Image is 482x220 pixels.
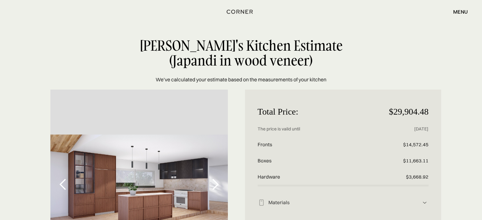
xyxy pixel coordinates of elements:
p: The price is valid until [258,121,372,137]
p: $29,904.48 [371,102,428,122]
p: $11,663.11 [371,153,428,169]
p: [DATE] [371,121,428,137]
p: Hardware [258,169,372,185]
div: menu [447,6,468,17]
a: home [224,8,257,16]
div: Materials [265,199,421,206]
p: $14,572.45 [371,137,428,153]
div: menu [453,9,468,14]
div: [PERSON_NAME]'s Kitchen Estimate (Japandi in wood veneer) [122,38,360,68]
p: Boxes [258,153,372,169]
p: $3,668.92 [371,169,428,185]
p: Total Price: [258,102,372,122]
p: We’ve calculated your estimate based on the measurements of your kitchen [156,76,326,83]
p: Fronts [258,137,372,153]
